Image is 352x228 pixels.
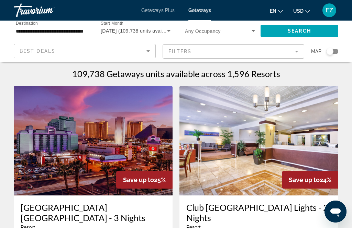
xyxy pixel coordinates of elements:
[186,202,331,223] a: Club [GEOGRAPHIC_DATA] Lights - 2 Nights
[14,1,82,19] a: Travorium
[311,47,321,56] span: Map
[101,28,175,34] span: [DATE] (109,738 units available)
[179,86,338,195] img: 8562O01X.jpg
[293,6,310,16] button: Change currency
[101,21,123,26] span: Start Month
[288,28,311,34] span: Search
[163,44,305,59] button: Filter
[16,21,38,25] span: Destination
[185,28,221,34] span: Any Occupancy
[116,171,173,189] div: 25%
[289,176,320,183] span: Save up to
[282,171,338,189] div: 24%
[270,6,283,16] button: Change language
[188,8,211,13] a: Getaways
[326,7,333,14] span: EZ
[123,176,154,183] span: Save up to
[293,8,304,14] span: USD
[141,8,175,13] a: Getaways Plus
[21,202,166,223] a: [GEOGRAPHIC_DATA] [GEOGRAPHIC_DATA] - 3 Nights
[270,8,276,14] span: en
[72,69,280,79] h1: 109,738 Getaways units available across 1,596 Resorts
[261,25,338,37] button: Search
[14,86,173,195] img: RM79E01X.jpg
[20,48,55,54] span: Best Deals
[320,3,338,17] button: User Menu
[324,201,346,223] iframe: Button to launch messaging window
[20,47,150,55] mat-select: Sort by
